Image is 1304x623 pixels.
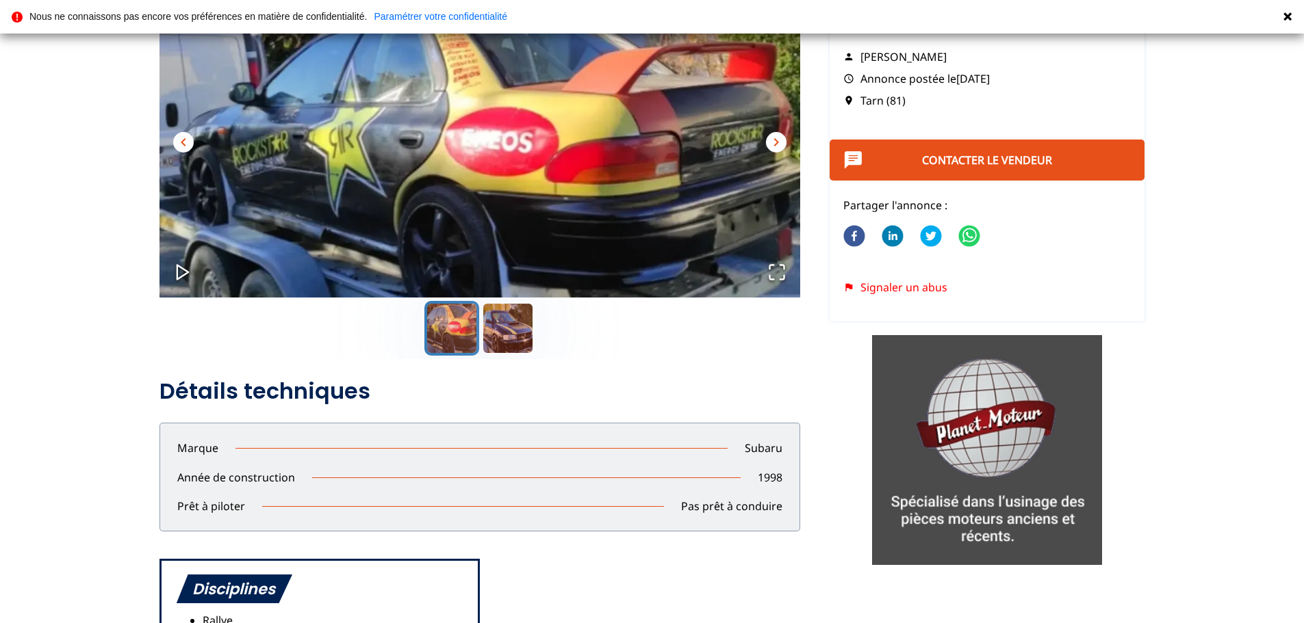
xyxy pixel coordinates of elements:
[843,93,1132,108] p: Tarn (81)
[160,440,235,455] p: Marque
[159,249,206,297] button: Play or Pause Slideshow
[843,49,1132,64] p: [PERSON_NAME]
[843,281,1132,293] div: Signaler un abus
[768,134,784,150] span: chevron_right
[160,470,312,485] p: Année de construction
[29,12,367,21] p: Nous ne connaissons pas encore vos préférences en matière de confidentialité.
[766,132,787,153] button: chevron_right
[160,499,262,514] p: Prêt à piloter
[754,249,800,297] button: Open Fullscreen
[843,216,865,257] button: facebook
[173,132,194,153] button: chevron_left
[728,440,800,455] p: Subaru
[741,470,800,485] p: 1998
[882,216,904,257] button: linkedin
[481,301,535,356] button: Go to Slide 2
[664,499,800,514] p: Pas prêt à conduire
[175,134,192,150] span: chevron_left
[159,301,800,356] div: Thumbnail Navigation
[920,216,942,257] button: twitter
[424,301,479,356] button: Go to Slide 1
[159,377,800,405] h2: Détails techniques
[374,12,507,21] a: Paramétrer votre confidentialité
[175,574,292,602] h2: Disciplines
[830,140,1145,181] button: Contacter le vendeur
[843,198,1132,213] p: Partager l'annonce :
[843,71,1132,86] p: Annonce postée le [DATE]
[958,216,980,257] button: whatsapp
